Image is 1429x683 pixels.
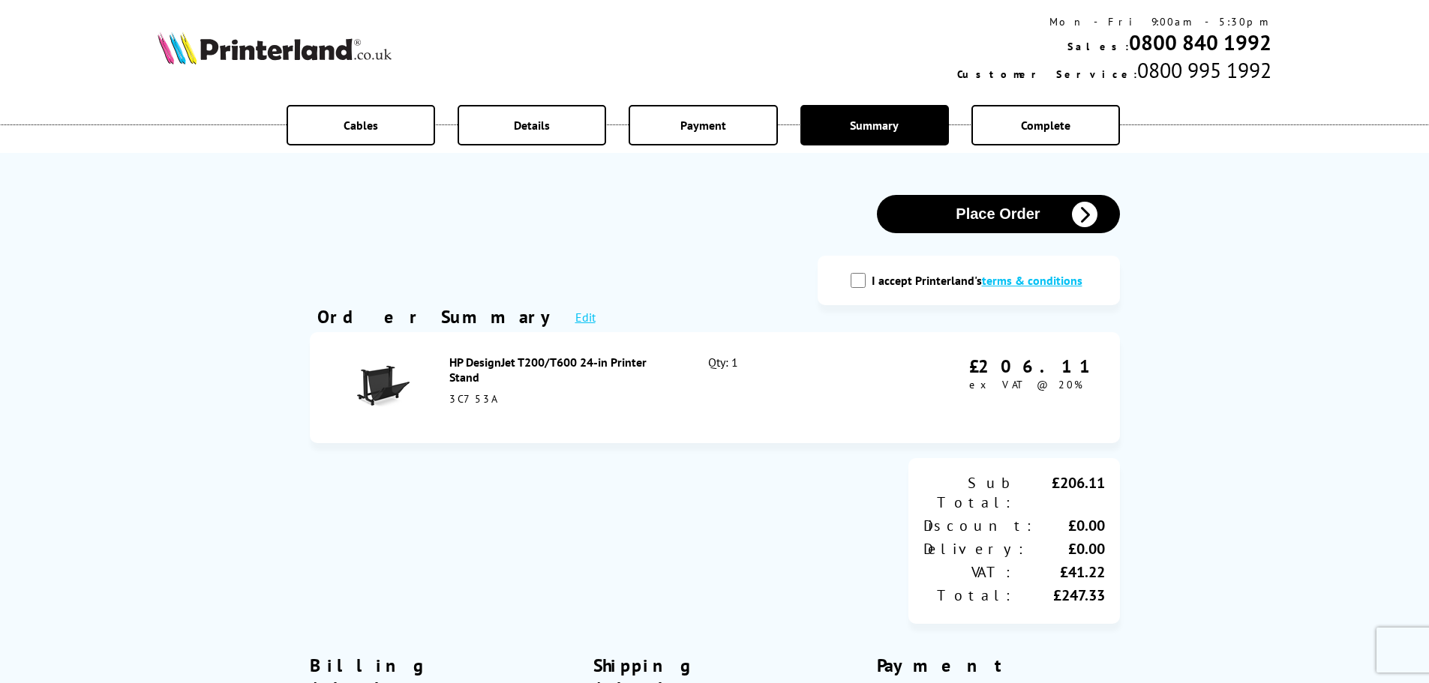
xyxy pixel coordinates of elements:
[923,539,1027,559] div: Delivery:
[850,118,899,133] span: Summary
[923,586,1014,605] div: Total:
[969,355,1097,378] div: £206.11
[449,355,676,385] div: HP DesignJet T200/T600 24-in Printer Stand
[969,378,1082,391] span: ex VAT @ 20%
[357,360,410,412] img: HP DesignJet T200/T600 24-in Printer Stand
[1129,28,1271,56] a: 0800 840 1992
[1027,539,1105,559] div: £0.00
[957,67,1137,81] span: Customer Service:
[877,654,1120,677] div: Payment
[1021,118,1070,133] span: Complete
[1035,516,1105,535] div: £0.00
[1014,586,1105,605] div: £247.33
[923,562,1014,582] div: VAT:
[708,355,863,421] div: Qty: 1
[680,118,726,133] span: Payment
[1014,562,1105,582] div: £41.22
[158,31,392,64] img: Printerland Logo
[923,516,1035,535] div: Discount:
[449,392,676,406] div: 3C753A
[872,273,1090,288] label: I accept Printerland's
[1067,40,1129,53] span: Sales:
[317,305,560,328] div: Order Summary
[1137,56,1271,84] span: 0800 995 1992
[877,195,1120,233] button: Place Order
[982,273,1082,288] a: modal_tc
[514,118,550,133] span: Details
[575,310,596,325] a: Edit
[957,15,1271,28] div: Mon - Fri 9:00am - 5:30pm
[344,118,378,133] span: Cables
[923,473,1014,512] div: Sub Total:
[1014,473,1105,512] div: £206.11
